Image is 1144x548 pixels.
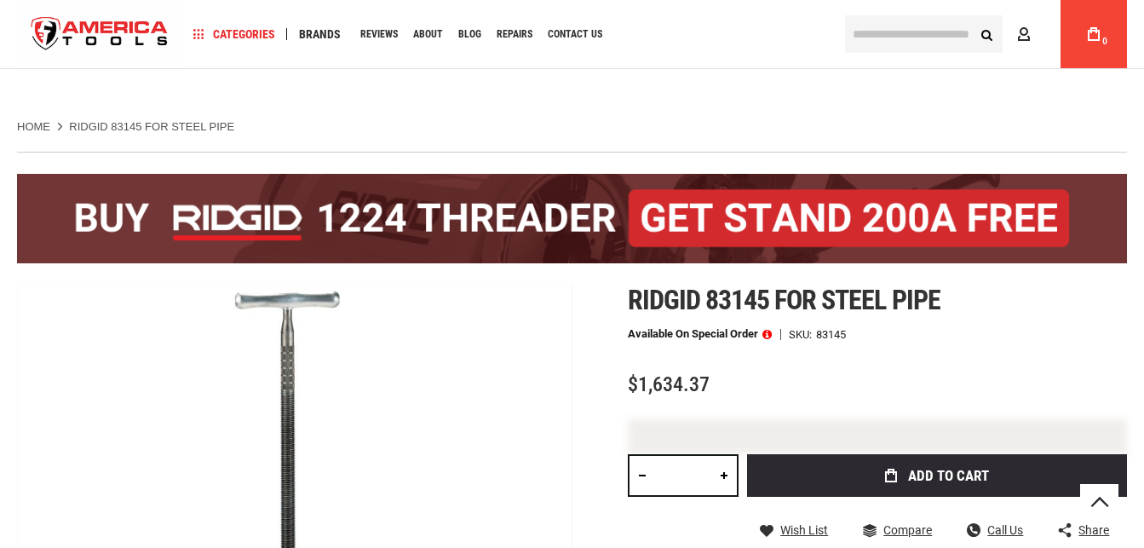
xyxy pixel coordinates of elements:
span: Categories [193,28,275,40]
a: Blog [451,23,489,46]
a: Wish List [760,522,828,538]
span: Reviews [360,29,398,39]
span: Call Us [987,524,1023,536]
button: Add to Cart [747,454,1127,497]
button: Search [970,18,1003,50]
a: Contact Us [540,23,610,46]
span: Brands [299,28,341,40]
a: Home [17,119,50,135]
span: Ridgid 83145 for steel pipe [628,284,940,316]
span: Compare [883,524,932,536]
span: Repairs [497,29,532,39]
strong: SKU [789,329,816,340]
a: About [405,23,451,46]
a: Compare [863,522,932,538]
span: Wish List [780,524,828,536]
span: $1,634.37 [628,372,710,396]
a: store logo [17,3,182,66]
a: Call Us [967,522,1023,538]
span: Add to Cart [908,469,989,483]
img: BOGO: Buy the RIDGID® 1224 Threader (26092), get the 92467 200A Stand FREE! [17,174,1127,263]
p: Available on Special Order [628,328,772,340]
span: About [413,29,443,39]
div: 83145 [816,329,846,340]
a: Categories [186,23,283,46]
strong: RIDGID 83145 FOR STEEL PIPE [69,120,234,133]
a: Repairs [489,23,540,46]
span: Contact Us [548,29,602,39]
img: America Tools [17,3,182,66]
span: Blog [458,29,481,39]
span: 0 [1102,37,1107,46]
a: Reviews [353,23,405,46]
span: Share [1078,524,1109,536]
a: Brands [291,23,348,46]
